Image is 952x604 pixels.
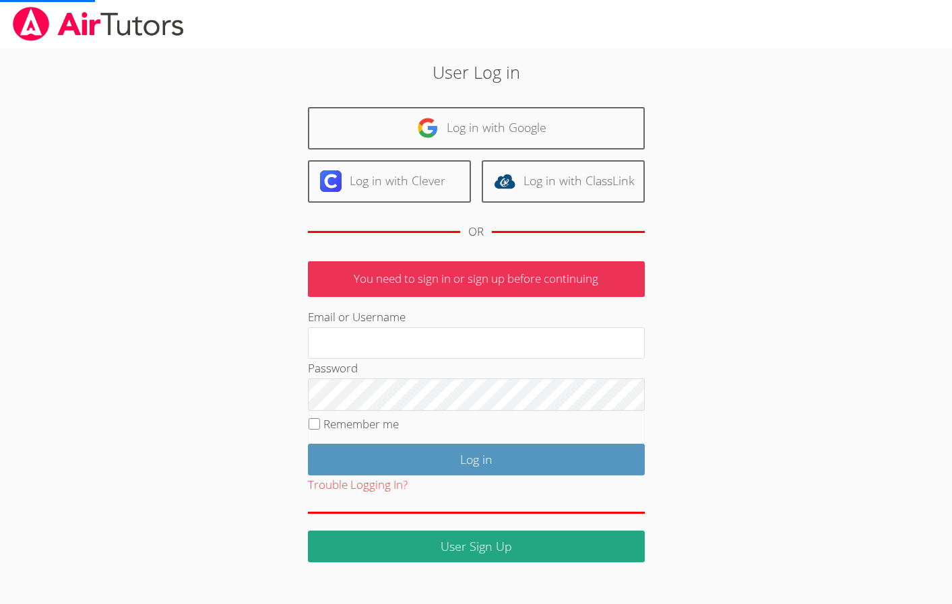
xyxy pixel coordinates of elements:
img: classlink-logo-d6bb404cc1216ec64c9a2012d9dc4662098be43eaf13dc465df04b49fa7ab582.svg [494,170,515,192]
img: airtutors_banner-c4298cdbf04f3fff15de1276eac7730deb9818008684d7c2e4769d2f7ddbe033.png [11,7,185,41]
label: Remember me [323,416,399,432]
p: You need to sign in or sign up before continuing [308,261,645,297]
input: Log in [308,444,645,475]
a: User Sign Up [308,531,645,562]
img: google-logo-50288ca7cdecda66e5e0955fdab243c47b7ad437acaf1139b6f446037453330a.svg [417,117,439,139]
h2: User Log in [219,59,733,85]
a: Log in with ClassLink [482,160,645,203]
label: Email or Username [308,309,406,325]
label: Password [308,360,358,376]
div: OR [468,222,484,242]
button: Trouble Logging In? [308,475,408,495]
img: clever-logo-6eab21bc6e7a338710f1a6ff85c0baf02591cd810cc4098c63d3a4b26e2feb20.svg [320,170,342,192]
a: Log in with Clever [308,160,471,203]
a: Log in with Google [308,107,645,149]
